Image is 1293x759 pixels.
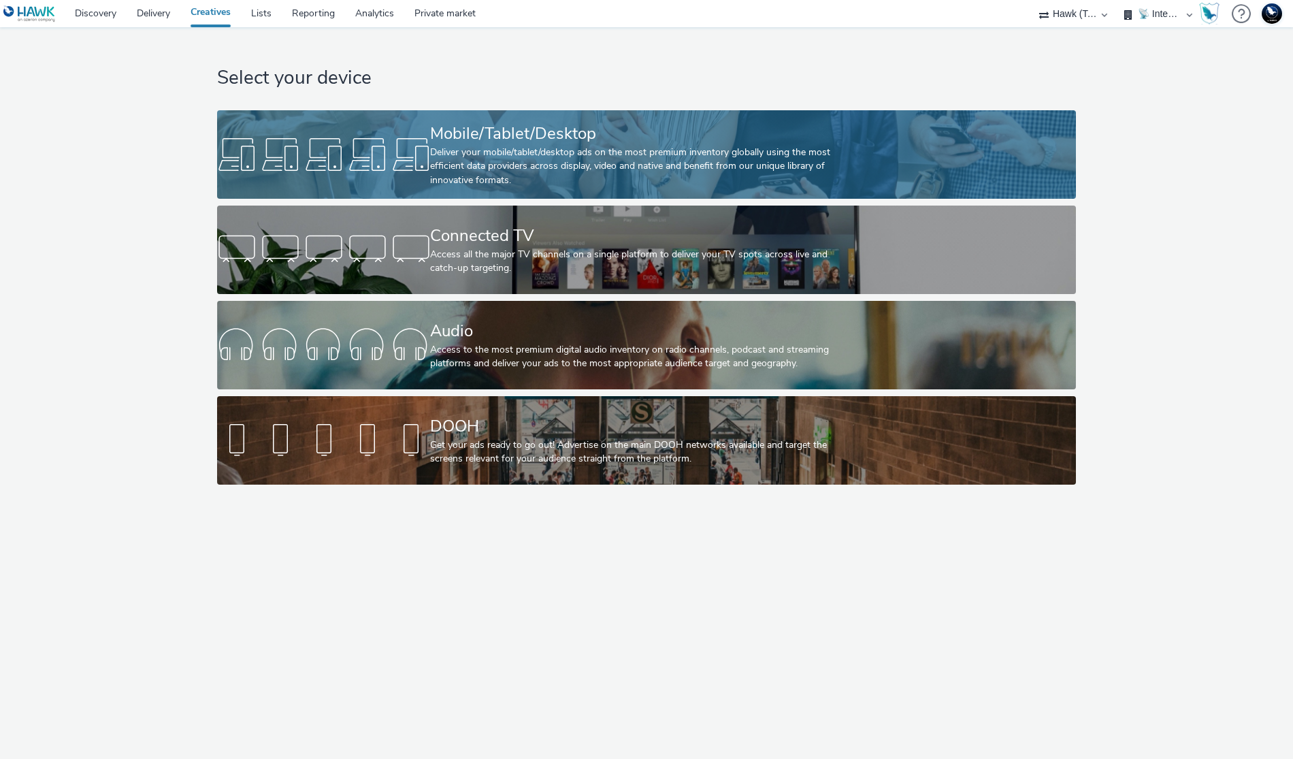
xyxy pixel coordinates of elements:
h1: Select your device [217,65,1076,91]
img: Support Hawk [1262,3,1282,24]
div: Connected TV [430,224,857,248]
div: Mobile/Tablet/Desktop [430,122,857,146]
div: Access to the most premium digital audio inventory on radio channels, podcast and streaming platf... [430,343,857,371]
img: Hawk Academy [1199,3,1220,25]
div: Access all the major TV channels on a single platform to deliver your TV spots across live and ca... [430,248,857,276]
div: Deliver your mobile/tablet/desktop ads on the most premium inventory globally using the most effi... [430,146,857,187]
a: Mobile/Tablet/DesktopDeliver your mobile/tablet/desktop ads on the most premium inventory globall... [217,110,1076,199]
div: Get your ads ready to go out! Advertise on the main DOOH networks available and target the screen... [430,438,857,466]
img: undefined Logo [3,5,56,22]
a: AudioAccess to the most premium digital audio inventory on radio channels, podcast and streaming ... [217,301,1076,389]
div: Audio [430,319,857,343]
a: Hawk Academy [1199,3,1225,25]
div: DOOH [430,415,857,438]
a: Connected TVAccess all the major TV channels on a single platform to deliver your TV spots across... [217,206,1076,294]
a: DOOHGet your ads ready to go out! Advertise on the main DOOH networks available and target the sc... [217,396,1076,485]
